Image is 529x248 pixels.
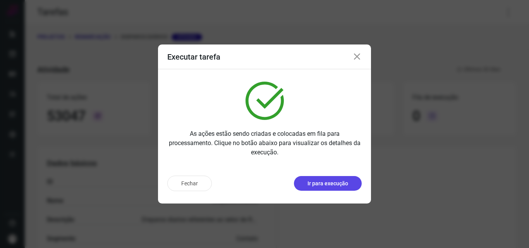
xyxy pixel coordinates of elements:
img: verified.svg [246,82,284,120]
p: Ir para execução [307,180,348,188]
h3: Executar tarefa [167,52,220,62]
button: Ir para execução [294,176,362,191]
button: Fechar [167,176,212,191]
p: As ações estão sendo criadas e colocadas em fila para processamento. Clique no botão abaixo para ... [167,129,362,157]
